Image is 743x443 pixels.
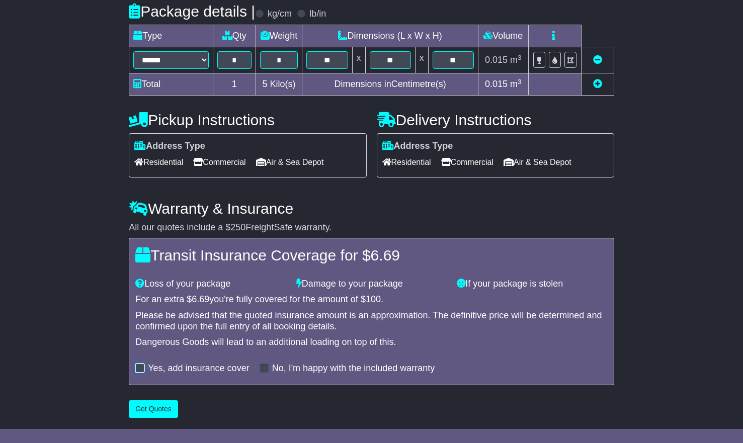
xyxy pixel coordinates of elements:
div: For an extra $ you're fully covered for the amount of $ . [135,294,608,305]
td: Kilo(s) [256,73,302,96]
td: x [352,47,365,73]
span: 5 [263,79,268,89]
h4: Warranty & Insurance [129,200,614,217]
label: lb/in [309,9,326,20]
span: m [510,55,522,65]
label: No, I'm happy with the included warranty [272,363,435,374]
span: Residential [382,154,431,170]
h4: Package details | [129,3,255,20]
label: Yes, add insurance cover [148,363,249,374]
td: Dimensions (L x W x H) [302,25,478,47]
span: Residential [134,154,183,170]
span: Air & Sea Depot [256,154,324,170]
span: 0.015 [485,55,508,65]
sup: 3 [518,78,522,85]
span: 0.015 [485,79,508,89]
div: Loss of your package [130,279,291,290]
span: Air & Sea Depot [504,154,571,170]
sup: 3 [518,54,522,61]
td: 1 [213,73,256,96]
span: Commercial [441,154,493,170]
label: Address Type [382,141,453,152]
span: 250 [230,222,245,232]
a: Add new item [593,79,602,89]
label: Address Type [134,141,205,152]
td: Total [129,73,213,96]
div: Please be advised that the quoted insurance amount is an approximation. The definitive price will... [135,310,608,332]
td: Dimensions in Centimetre(s) [302,73,478,96]
a: Remove this item [593,55,602,65]
td: Type [129,25,213,47]
button: Get Quotes [129,400,178,418]
div: Damage to your package [291,279,452,290]
div: All our quotes include a $ FreightSafe warranty. [129,222,614,233]
span: 100 [366,294,381,304]
h4: Delivery Instructions [377,112,614,128]
label: kg/cm [268,9,292,20]
div: Dangerous Goods will lead to an additional loading on top of this. [135,337,608,348]
td: Volume [478,25,528,47]
span: m [510,79,522,89]
h4: Pickup Instructions [129,112,366,128]
td: Weight [256,25,302,47]
span: Commercial [193,154,245,170]
span: 6.69 [192,294,209,304]
td: Qty [213,25,256,47]
h4: Transit Insurance Coverage for $ [135,247,608,263]
span: 6.69 [371,247,400,263]
td: x [415,47,428,73]
div: If your package is stolen [452,279,613,290]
